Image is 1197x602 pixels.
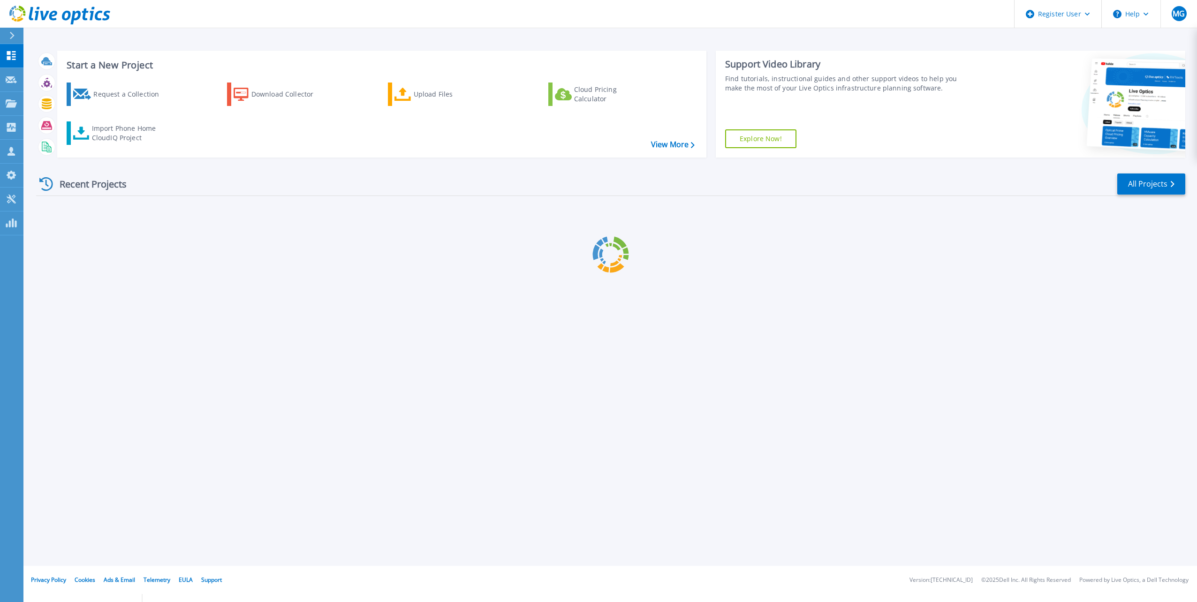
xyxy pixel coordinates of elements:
a: View More [651,140,695,149]
a: Download Collector [227,83,332,106]
a: Cookies [75,576,95,584]
div: Request a Collection [93,85,168,104]
h3: Start a New Project [67,60,694,70]
div: Upload Files [414,85,489,104]
a: Telemetry [144,576,170,584]
span: MG [1173,10,1185,17]
li: Powered by Live Optics, a Dell Technology [1079,577,1189,583]
li: © 2025 Dell Inc. All Rights Reserved [981,577,1071,583]
a: Explore Now! [725,129,796,148]
li: Version: [TECHNICAL_ID] [909,577,973,583]
a: Upload Files [388,83,492,106]
a: Support [201,576,222,584]
div: Cloud Pricing Calculator [574,85,649,104]
div: Support Video Library [725,58,968,70]
a: Privacy Policy [31,576,66,584]
a: Ads & Email [104,576,135,584]
a: All Projects [1117,173,1185,195]
a: Request a Collection [67,83,171,106]
a: Cloud Pricing Calculator [548,83,653,106]
a: EULA [179,576,193,584]
div: Recent Projects [36,173,139,196]
div: Import Phone Home CloudIQ Project [92,124,165,143]
div: Find tutorials, instructional guides and other support videos to help you make the most of your L... [725,74,968,93]
div: Download Collector [251,85,326,104]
